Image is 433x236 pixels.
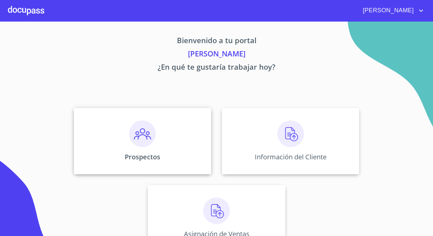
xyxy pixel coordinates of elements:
[203,197,230,224] img: carga.png
[12,61,421,75] p: ¿En qué te gustaría trabajar hoy?
[358,5,425,16] button: account of current user
[255,152,327,161] p: Información del Cliente
[12,48,421,61] p: [PERSON_NAME]
[358,5,417,16] span: [PERSON_NAME]
[125,152,160,161] p: Prospectos
[12,35,421,48] p: Bienvenido a tu portal
[129,120,156,147] img: prospectos.png
[277,120,304,147] img: carga.png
